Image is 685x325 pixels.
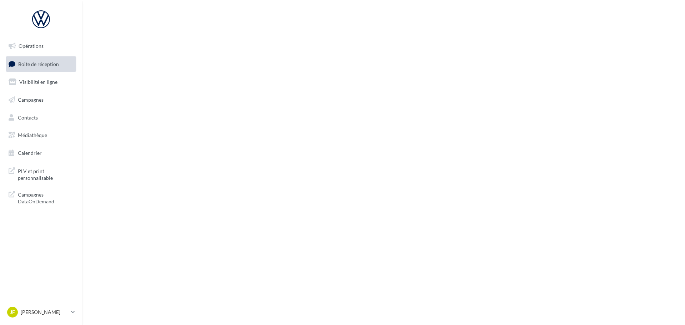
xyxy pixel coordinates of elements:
span: Contacts [18,114,38,120]
a: Campagnes [4,92,78,107]
span: Campagnes DataOnDemand [18,190,73,205]
p: [PERSON_NAME] [21,309,68,316]
span: Campagnes [18,97,44,103]
span: Visibilité en ligne [19,79,57,85]
span: JF [10,309,15,316]
a: Campagnes DataOnDemand [4,187,78,208]
span: Boîte de réception [18,61,59,67]
a: JF [PERSON_NAME] [6,305,76,319]
span: PLV et print personnalisable [18,166,73,182]
a: PLV et print personnalisable [4,163,78,184]
a: Visibilité en ligne [4,75,78,90]
a: Médiathèque [4,128,78,143]
a: Opérations [4,39,78,54]
a: Boîte de réception [4,56,78,72]
a: Contacts [4,110,78,125]
a: Calendrier [4,146,78,161]
span: Calendrier [18,150,42,156]
span: Opérations [19,43,44,49]
span: Médiathèque [18,132,47,138]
